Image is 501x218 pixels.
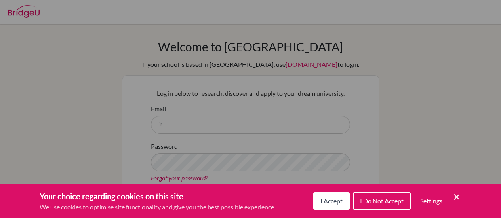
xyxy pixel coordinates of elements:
button: Settings [414,193,449,209]
button: I Do Not Accept [353,192,411,210]
span: I Accept [320,197,343,205]
p: We use cookies to optimise site functionality and give you the best possible experience. [40,202,275,212]
button: I Accept [313,192,350,210]
button: Save and close [452,192,461,202]
h3: Your choice regarding cookies on this site [40,190,275,202]
span: Settings [420,197,442,205]
span: I Do Not Accept [360,197,404,205]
